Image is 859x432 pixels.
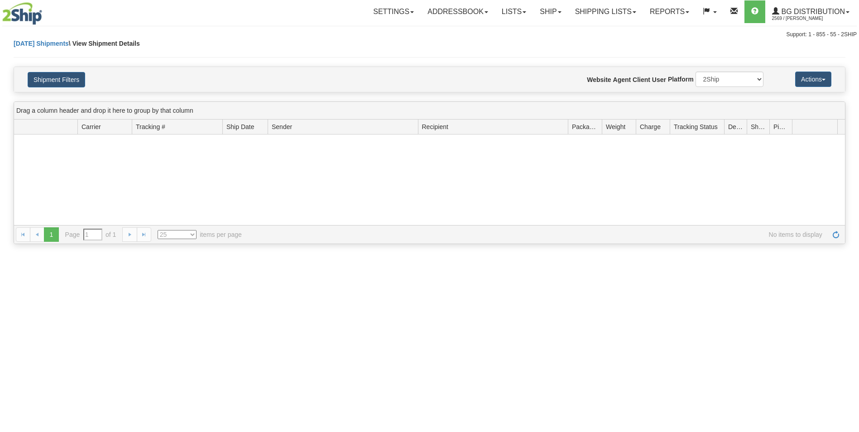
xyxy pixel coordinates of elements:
div: grid grouping header [14,102,845,120]
label: Website [587,75,611,84]
span: Tracking # [136,122,165,131]
span: BG Distribution [779,8,845,15]
span: Charge [640,122,661,131]
a: Lists [495,0,533,23]
span: No items to display [254,230,822,239]
span: 2569 / [PERSON_NAME] [772,14,840,23]
label: Platform [668,75,694,84]
span: items per page [158,230,242,239]
img: logo2569.jpg [2,2,42,25]
label: User [652,75,666,84]
span: \ View Shipment Details [69,40,140,47]
span: 1 [44,227,58,242]
span: Shipment Issues [751,122,766,131]
span: Packages [572,122,598,131]
a: Shipping lists [568,0,643,23]
a: BG Distribution 2569 / [PERSON_NAME] [765,0,856,23]
a: Refresh [829,227,843,242]
span: Recipient [422,122,448,131]
div: Support: 1 - 855 - 55 - 2SHIP [2,31,857,38]
a: Ship [533,0,568,23]
button: Actions [795,72,831,87]
label: Client [633,75,650,84]
a: Settings [366,0,421,23]
span: Tracking Status [674,122,718,131]
a: Reports [643,0,696,23]
label: Agent [613,75,631,84]
span: Page of 1 [65,229,116,240]
span: Ship Date [226,122,254,131]
span: Carrier [82,122,101,131]
a: Addressbook [421,0,495,23]
button: Shipment Filters [28,72,85,87]
span: Delivery Status [728,122,743,131]
span: Weight [606,122,625,131]
span: Sender [272,122,292,131]
a: [DATE] Shipments [14,40,69,47]
span: Pickup Status [773,122,788,131]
